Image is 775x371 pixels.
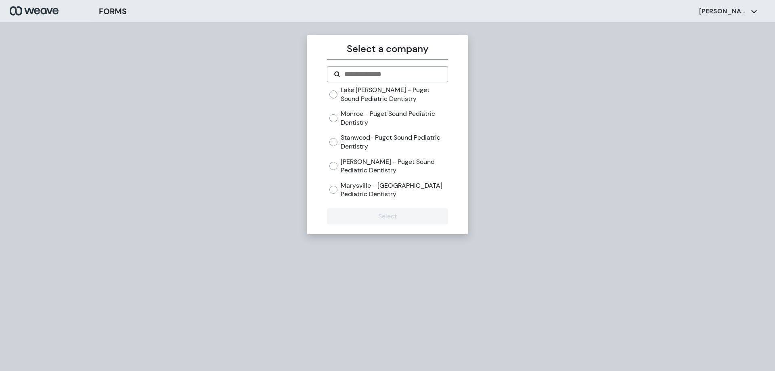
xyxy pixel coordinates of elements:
label: Monroe - Puget Sound Pediatric Dentistry [341,109,448,127]
label: Marysville - [GEOGRAPHIC_DATA] Pediatric Dentistry [341,181,448,199]
button: Select [327,208,448,224]
p: Select a company [327,42,448,56]
label: Stanwood- Puget Sound Pediatric Dentistry [341,133,448,151]
p: [PERSON_NAME] [699,7,748,16]
h3: FORMS [99,5,127,17]
label: Lake [PERSON_NAME] - Puget Sound Pediatric Dentistry [341,86,448,103]
label: [PERSON_NAME] - Puget Sound Pediatric Dentistry [341,157,448,175]
input: Search [344,69,441,79]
